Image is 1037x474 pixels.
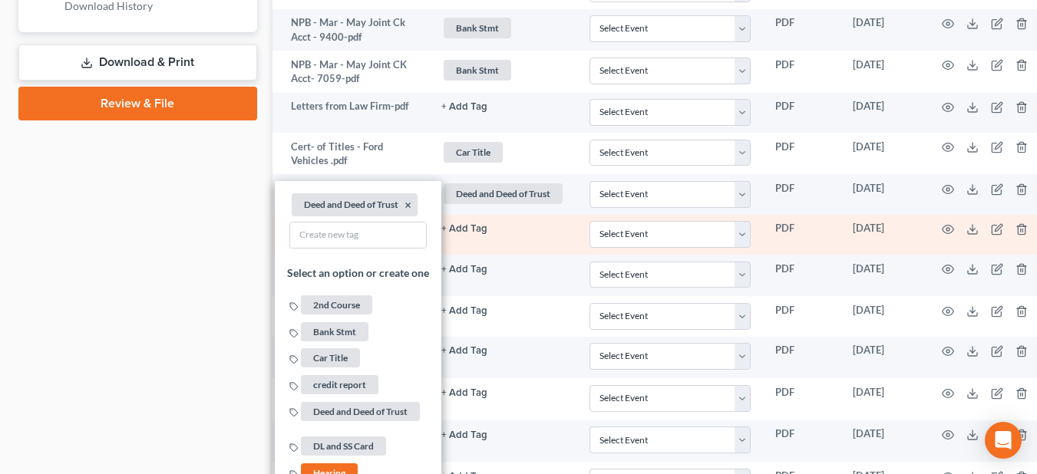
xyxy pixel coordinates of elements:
a: + Add Tag [441,343,565,357]
div: Open Intercom Messenger [985,422,1022,459]
li: Deed and Deed of Trust [292,193,418,216]
td: PDF [763,9,840,51]
a: + Add Tag [441,426,565,441]
button: + Add Tag [441,430,487,440]
td: Letters from Law Firm-pdf [272,93,429,133]
button: + Add Tag [441,388,487,398]
span: 2nd Course [301,295,372,314]
td: Deed-pdf [272,215,429,255]
td: PDF [763,133,840,175]
span: credit report [301,375,378,394]
td: PDF [763,296,840,336]
td: RE Tax Ticket - 2024-pdf [272,296,429,336]
td: Cert- of Titles - Ford Vehicles .pdf [272,133,429,175]
td: VRS - [PERSON_NAME] -pdf [272,337,429,379]
button: + Add Tag [441,306,487,316]
a: credit report [289,377,381,390]
a: + Add Tag [441,385,565,400]
li: Select an option or create one [275,255,441,291]
a: 2nd Course [289,298,375,311]
span: Bank Stmt [444,18,511,38]
span: Bank Stmt [444,60,511,81]
td: [DATE] [840,215,923,255]
a: DL and SS Card [289,439,388,452]
a: Car Title [441,140,565,165]
td: [DATE] [840,93,923,133]
a: Bank Stmt [441,58,565,83]
button: + Add Tag [441,102,487,112]
td: NPB - Mar - May Joint Ck Acct - 9400-pdf [272,9,429,51]
td: [DATE] [840,420,923,462]
a: Deed and Deed of Trust [289,404,422,417]
a: + Add Tag [441,99,565,114]
a: Deed and Deed of Trust [441,181,565,206]
td: [DATE] [840,133,923,175]
td: [DATE] [840,296,923,336]
span: Car Title [444,142,503,163]
td: Deed of Trust-pdf [272,174,429,214]
span: Bank Stmt [301,322,368,341]
td: Settlers Life Ins- - [PERSON_NAME] .pdf [272,378,429,420]
td: PDF [763,337,840,379]
a: Bank Stmt [441,15,565,41]
td: PDF [763,174,840,214]
input: Create new tag [290,222,426,248]
td: PDF [763,215,840,255]
button: + Add Tag [441,346,487,356]
td: Mortgage Statement - May & June-pdf [272,255,429,297]
td: NPB - Mar - May Joint CK Acct- 7059-pdf [272,51,429,93]
a: + Add Tag [441,221,565,235]
td: [DATE] [840,337,923,379]
a: Review & File [18,87,257,120]
td: PDF [763,420,840,462]
a: Car Title [289,351,362,364]
button: + Add Tag [441,224,487,234]
span: DL and SS Card [301,436,386,456]
a: Bank Stmt [289,324,371,337]
button: + Add Tag [441,265,487,275]
a: + Add Tag [441,262,565,276]
td: [DATE] [840,255,923,297]
td: Settlers Life Ins- - [PERSON_NAME] .pdf [272,420,429,462]
td: [DATE] [840,9,923,51]
td: PDF [763,51,840,93]
td: [DATE] [840,174,923,214]
td: [DATE] [840,51,923,93]
button: × [405,199,411,212]
td: PDF [763,378,840,420]
a: Download & Print [18,44,257,81]
td: PDF [763,255,840,297]
a: + Add Tag [441,303,565,318]
td: [DATE] [840,378,923,420]
span: Deed and Deed of Trust [444,183,563,204]
span: Deed and Deed of Trust [301,402,420,421]
span: Car Title [301,348,360,367]
td: PDF [763,93,840,133]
